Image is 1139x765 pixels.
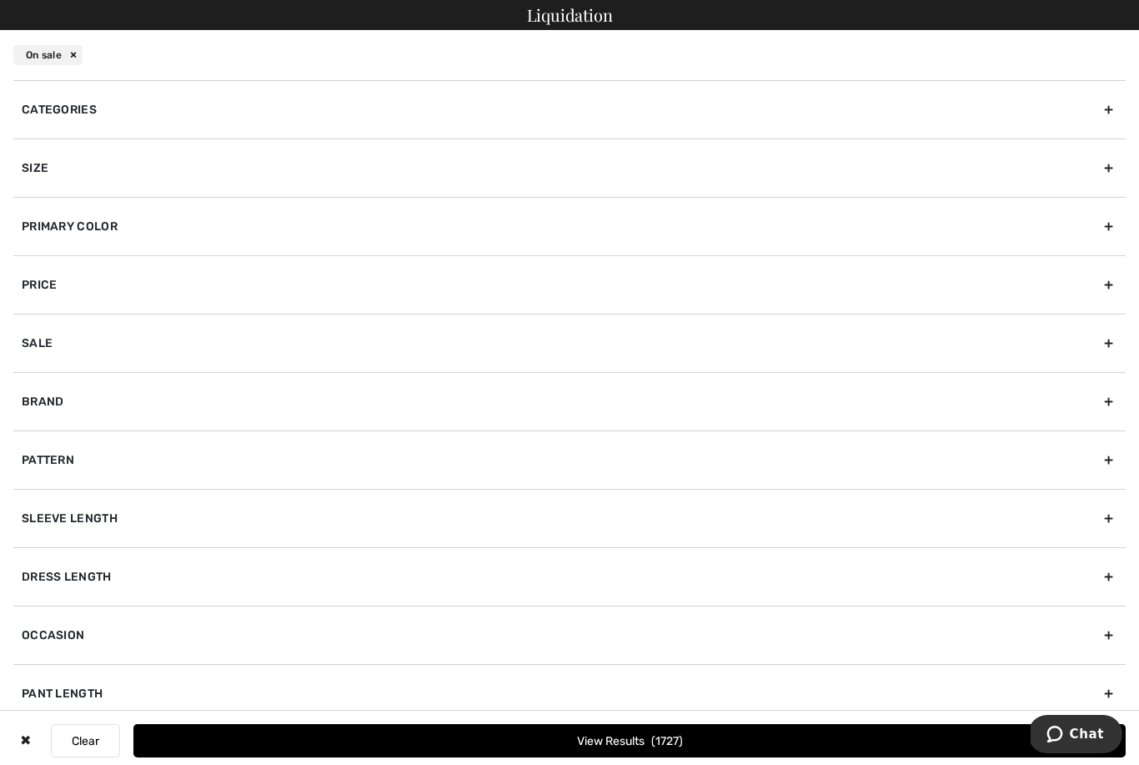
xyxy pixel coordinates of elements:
[13,606,1126,664] div: Occasion
[13,138,1126,197] div: Size
[133,724,1126,757] button: View Results1727
[13,255,1126,314] div: Price
[13,372,1126,430] div: Brand
[13,489,1126,547] div: Sleeve length
[13,80,1126,138] div: Categories
[13,547,1126,606] div: Dress Length
[13,197,1126,255] div: Primary Color
[13,314,1126,372] div: Sale
[13,664,1126,722] div: Pant Length
[13,724,38,757] div: ✖
[13,430,1126,489] div: Pattern
[1031,715,1122,757] iframe: Opens a widget where you can chat to one of our agents
[13,45,83,65] div: On sale
[651,734,683,748] span: 1727
[51,724,120,757] button: Clear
